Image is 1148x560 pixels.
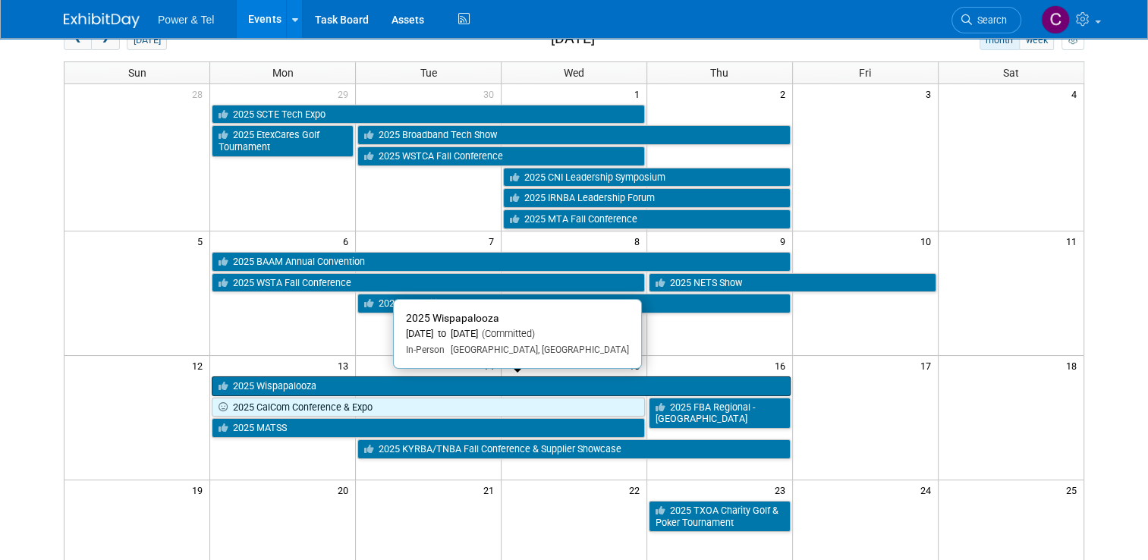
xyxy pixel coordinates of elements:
[649,501,791,532] a: 2025 TXOA Charity Golf & Poker Tournament
[482,84,501,103] span: 30
[972,14,1007,26] span: Search
[212,105,645,124] a: 2025 SCTE Tech Expo
[1068,36,1077,46] i: Personalize Calendar
[196,231,209,250] span: 5
[212,125,354,156] a: 2025 EtexCares Golf Tournament
[710,67,728,79] span: Thu
[778,231,792,250] span: 9
[503,168,791,187] a: 2025 CNI Leadership Symposium
[551,30,595,47] h2: [DATE]
[190,356,209,375] span: 12
[627,480,646,499] span: 22
[924,84,938,103] span: 3
[980,30,1020,50] button: month
[190,84,209,103] span: 28
[128,67,146,79] span: Sun
[633,231,646,250] span: 8
[212,376,790,396] a: 2025 Wispapalooza
[1019,30,1054,50] button: week
[649,398,791,429] a: 2025 FBA Regional - [GEOGRAPHIC_DATA]
[357,439,791,459] a: 2025 KYRBA/TNBA Fall Conference & Supplier Showcase
[272,67,294,79] span: Mon
[406,344,445,355] span: In-Person
[336,480,355,499] span: 20
[773,480,792,499] span: 23
[212,418,645,438] a: 2025 MATSS
[503,188,791,208] a: 2025 IRNBA Leadership Forum
[1065,480,1084,499] span: 25
[357,125,791,145] a: 2025 Broadband Tech Show
[158,14,214,26] span: Power & Tel
[127,30,167,50] button: [DATE]
[1065,231,1084,250] span: 11
[64,13,140,28] img: ExhibitDay
[564,67,584,79] span: Wed
[64,30,92,50] button: prev
[445,344,629,355] span: [GEOGRAPHIC_DATA], [GEOGRAPHIC_DATA]
[212,252,790,272] a: 2025 BAAM Annual Convention
[357,294,791,313] a: 2025 The Utility Expo
[919,356,938,375] span: 17
[503,209,791,229] a: 2025 MTA Fall Conference
[1065,356,1084,375] span: 18
[1003,67,1019,79] span: Sat
[336,356,355,375] span: 13
[1070,84,1084,103] span: 4
[190,480,209,499] span: 19
[1041,5,1070,34] img: Chad Smith
[357,146,645,166] a: 2025 WSTCA Fall Conference
[406,312,499,324] span: 2025 Wispapalooza
[1062,30,1084,50] button: myCustomButton
[420,67,437,79] span: Tue
[859,67,871,79] span: Fri
[212,273,645,293] a: 2025 WSTA Fall Conference
[212,398,645,417] a: 2025 CalCom Conference & Expo
[919,231,938,250] span: 10
[919,480,938,499] span: 24
[649,273,936,293] a: 2025 NETS Show
[482,480,501,499] span: 21
[778,84,792,103] span: 2
[951,7,1021,33] a: Search
[478,328,535,339] span: (Committed)
[341,231,355,250] span: 6
[487,231,501,250] span: 7
[91,30,119,50] button: next
[773,356,792,375] span: 16
[633,84,646,103] span: 1
[406,328,629,341] div: [DATE] to [DATE]
[336,84,355,103] span: 29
